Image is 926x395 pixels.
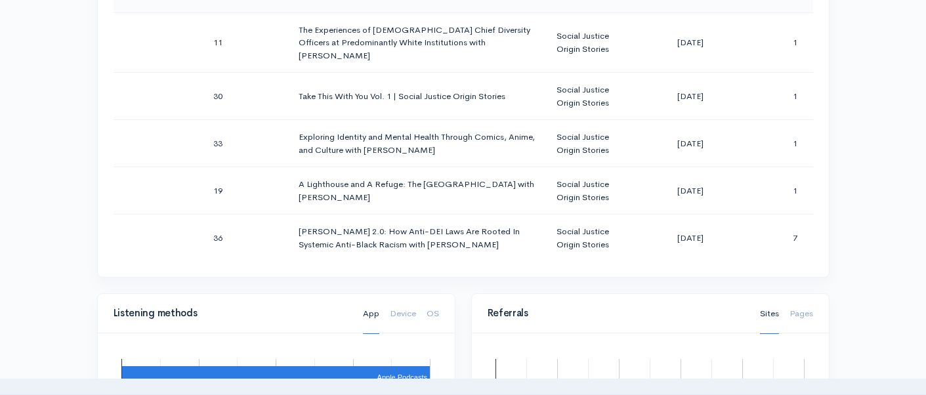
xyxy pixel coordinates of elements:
[737,12,812,73] td: 1
[288,167,546,215] td: A Lighthouse and A Refuge: The [GEOGRAPHIC_DATA] with [PERSON_NAME]
[643,12,737,73] td: [DATE]
[390,294,416,334] a: Device
[546,215,643,262] td: Social Justice Origin Stories
[203,73,288,120] td: 30
[203,167,288,215] td: 19
[203,215,288,262] td: 36
[546,73,643,120] td: Social Justice Origin Stories
[737,215,812,262] td: 7
[546,167,643,215] td: Social Justice Origin Stories
[377,373,427,381] text: Apple Podcasts
[427,294,439,334] a: OS
[288,73,546,120] td: Take This With You Vol. 1 | Social Justice Origin Stories
[203,12,288,73] td: 11
[288,12,546,73] td: The Experiences of [DEMOGRAPHIC_DATA] Chief Diversity Officers at Predominantly White Institution...
[288,120,546,167] td: Exploring Identity and Mental Health Through Comics, Anime, and Culture with [PERSON_NAME]
[288,215,546,262] td: [PERSON_NAME] 2.0: How Anti-DEI Laws Are Rooted In Systemic Anti-Black Racism with [PERSON_NAME]
[546,120,643,167] td: Social Justice Origin Stories
[737,73,812,120] td: 1
[546,12,643,73] td: Social Justice Origin Stories
[488,308,744,319] h4: Referrals
[789,294,813,334] a: Pages
[643,73,737,120] td: [DATE]
[203,120,288,167] td: 33
[760,294,779,334] a: Sites
[643,215,737,262] td: [DATE]
[737,167,812,215] td: 1
[114,308,347,319] h4: Listening methods
[363,294,379,334] a: App
[643,120,737,167] td: [DATE]
[643,167,737,215] td: [DATE]
[737,120,812,167] td: 1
